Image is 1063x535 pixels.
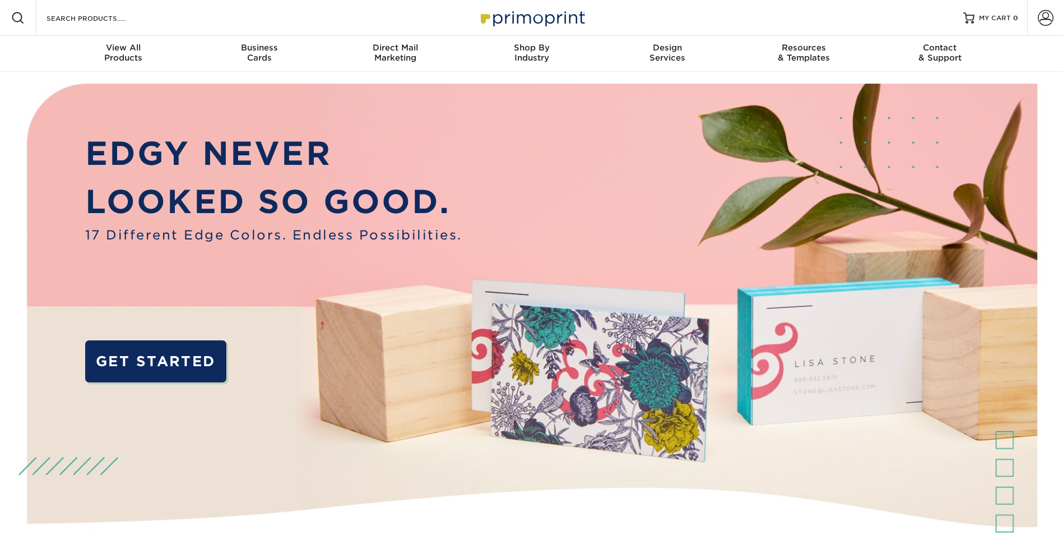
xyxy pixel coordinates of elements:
[1013,14,1018,22] span: 0
[85,130,462,177] p: EDGY NEVER
[600,43,736,63] div: Services
[191,43,327,63] div: Cards
[872,36,1008,72] a: Contact& Support
[55,43,192,63] div: Products
[45,11,155,25] input: SEARCH PRODUCTS.....
[55,43,192,53] span: View All
[191,43,327,53] span: Business
[191,36,327,72] a: BusinessCards
[327,43,463,63] div: Marketing
[872,43,1008,53] span: Contact
[979,13,1011,23] span: MY CART
[463,43,600,53] span: Shop By
[55,36,192,72] a: View AllProducts
[327,43,463,53] span: Direct Mail
[463,36,600,72] a: Shop ByIndustry
[872,43,1008,63] div: & Support
[736,36,872,72] a: Resources& Templates
[476,6,588,30] img: Primoprint
[327,36,463,72] a: Direct MailMarketing
[463,43,600,63] div: Industry
[600,36,736,72] a: DesignServices
[736,43,872,53] span: Resources
[85,340,226,382] a: GET STARTED
[736,43,872,63] div: & Templates
[600,43,736,53] span: Design
[85,225,462,245] span: 17 Different Edge Colors. Endless Possibilities.
[85,178,462,225] p: LOOKED SO GOOD.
